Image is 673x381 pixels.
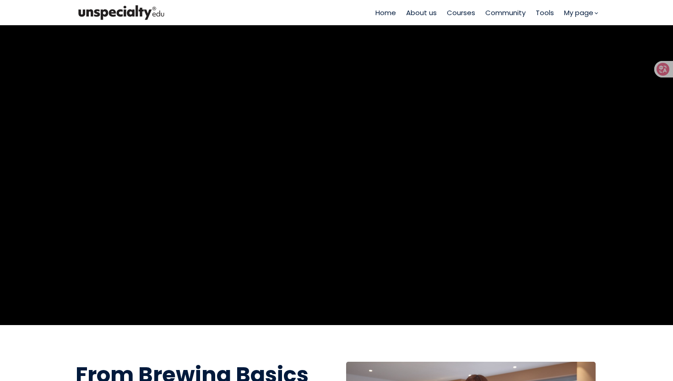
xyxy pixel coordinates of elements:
[485,7,526,18] a: Community
[564,7,593,18] span: My page
[447,7,475,18] a: Courses
[406,7,437,18] a: About us
[76,3,167,22] img: bc390a18feecddb333977e298b3a00a1.png
[375,7,396,18] a: Home
[536,7,554,18] a: Tools
[564,7,597,18] a: My page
